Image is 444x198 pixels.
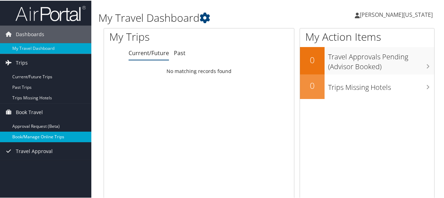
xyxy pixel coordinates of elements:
h3: Trips Missing Hotels [328,78,434,92]
td: No matching records found [104,64,294,77]
h1: My Trips [109,29,210,44]
h2: 0 [300,53,325,65]
h3: Travel Approvals Pending (Advisor Booked) [328,48,434,71]
h1: My Action Items [300,29,434,44]
span: Dashboards [16,25,44,42]
a: 0Trips Missing Hotels [300,74,434,98]
span: Trips [16,53,28,71]
h1: My Travel Dashboard [98,10,326,25]
span: Book Travel [16,103,43,120]
img: airportal-logo.png [15,5,86,21]
a: Past [174,48,185,56]
a: Current/Future [129,48,169,56]
a: [PERSON_NAME][US_STATE] [355,4,440,25]
span: Travel Approval [16,142,53,159]
span: [PERSON_NAME][US_STATE] [360,10,433,18]
a: 0Travel Approvals Pending (Advisor Booked) [300,46,434,73]
h2: 0 [300,79,325,91]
